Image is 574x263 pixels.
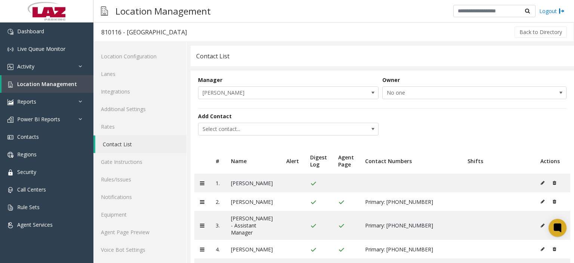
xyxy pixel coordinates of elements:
[7,82,13,88] img: 'icon'
[7,29,13,35] img: 'icon'
[93,65,186,83] a: Lanes
[93,206,186,223] a: Equipment
[210,148,225,174] th: #
[338,199,345,205] img: check
[196,51,229,61] div: Contact List
[17,80,77,88] span: Location Management
[225,174,281,192] td: [PERSON_NAME]
[210,174,225,192] td: 1.
[17,98,36,105] span: Reports
[17,116,60,123] span: Power BI Reports
[112,2,215,20] h3: Location Management
[93,241,186,259] a: Voice Bot Settings
[7,99,13,105] img: 'icon'
[198,112,232,120] label: Add Contact
[17,204,40,211] span: Rule Sets
[365,222,433,229] span: Primary: [PHONE_NUMBER]
[225,148,281,174] th: Name
[17,63,34,70] span: Activity
[535,148,570,174] th: Actions
[559,7,565,15] img: logout
[198,76,222,84] label: Manager
[17,133,39,140] span: Contacts
[310,223,317,229] img: check
[93,48,186,65] a: Location Configuration
[225,192,281,211] td: [PERSON_NAME]
[7,222,13,228] img: 'icon'
[225,240,281,259] td: [PERSON_NAME]
[310,199,317,205] img: check
[333,148,359,174] th: Agent Page
[365,198,433,205] span: Primary: [PHONE_NUMBER]
[310,247,317,253] img: check
[7,152,13,158] img: 'icon'
[17,221,53,228] span: Agent Services
[93,153,186,171] a: Gate Instructions
[7,187,13,193] img: 'icon'
[17,28,44,35] span: Dashboard
[210,240,225,259] td: 4.
[338,223,345,229] img: check
[93,171,186,188] a: Rules/Issues
[17,168,36,175] span: Security
[17,45,65,52] span: Live Queue Monitor
[7,64,13,70] img: 'icon'
[7,205,13,211] img: 'icon'
[338,247,345,253] img: check
[17,151,37,158] span: Regions
[382,86,567,99] span: NO DATA FOUND
[7,134,13,140] img: 'icon'
[93,83,186,100] a: Integrations
[539,7,565,15] a: Logout
[198,87,342,99] span: [PERSON_NAME]
[93,223,186,241] a: Agent Page Preview
[310,181,317,187] img: check
[281,148,305,174] th: Alert
[93,118,186,135] a: Rates
[198,123,342,135] span: Select contact...
[515,27,567,38] button: Back to Directory
[93,188,186,206] a: Notifications
[383,87,530,99] span: No one
[17,186,46,193] span: Call Centers
[225,211,281,240] td: [PERSON_NAME] - Assistant Manager
[95,135,186,153] a: Contact List
[305,148,333,174] th: Digest Log
[7,117,13,123] img: 'icon'
[7,169,13,175] img: 'icon'
[210,192,225,211] td: 2.
[462,148,535,174] th: Shifts
[93,100,186,118] a: Additional Settings
[365,246,433,253] span: Primary: [PHONE_NUMBER]
[382,76,400,84] label: Owner
[210,211,225,240] td: 3.
[359,148,462,174] th: Contact Numbers
[1,75,93,93] a: Location Management
[101,27,187,37] div: 810116 - [GEOGRAPHIC_DATA]
[7,46,13,52] img: 'icon'
[101,2,108,20] img: pageIcon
